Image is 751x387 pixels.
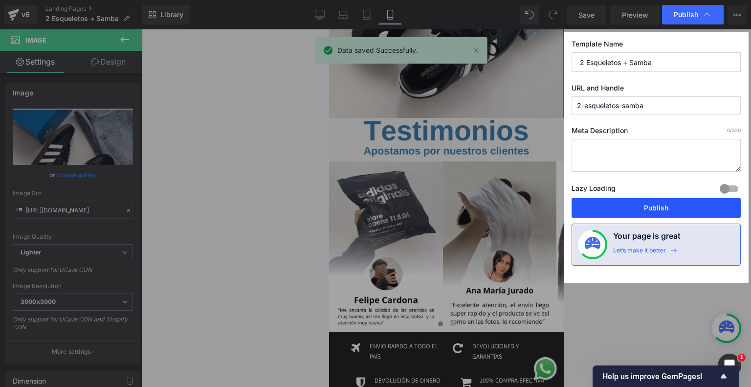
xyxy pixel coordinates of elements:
span: Publish [674,10,698,19]
label: URL and Handle [572,84,741,96]
a: Send a message via WhatsApp [203,326,230,353]
p: 100% COMPRA EFECTIVA [151,346,215,357]
label: Lazy Loading [572,182,616,198]
span: Help us improve GemPages! [602,372,718,381]
h4: Your page is great [613,230,681,247]
button: Publish [572,198,741,218]
span: /320 [727,127,741,133]
p: ENVIO RAPIDO A TODO EL PAÍS [41,312,116,333]
div: Open WhatsApp chat [203,326,230,353]
label: Template Name [572,40,741,52]
div: DEVOLUCIÓN DE DINERO [43,346,111,357]
div: Let’s make it better [613,247,666,259]
p: DEVOLUCIONES Y GARANTÍAS [143,312,219,333]
label: Meta Description [572,126,741,139]
span: 1 [738,354,746,362]
iframe: Intercom live chat [718,354,741,377]
button: Show survey - Help us improve GemPages! [602,370,729,382]
img: onboarding-status.svg [585,237,600,252]
span: 0 [727,127,730,133]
